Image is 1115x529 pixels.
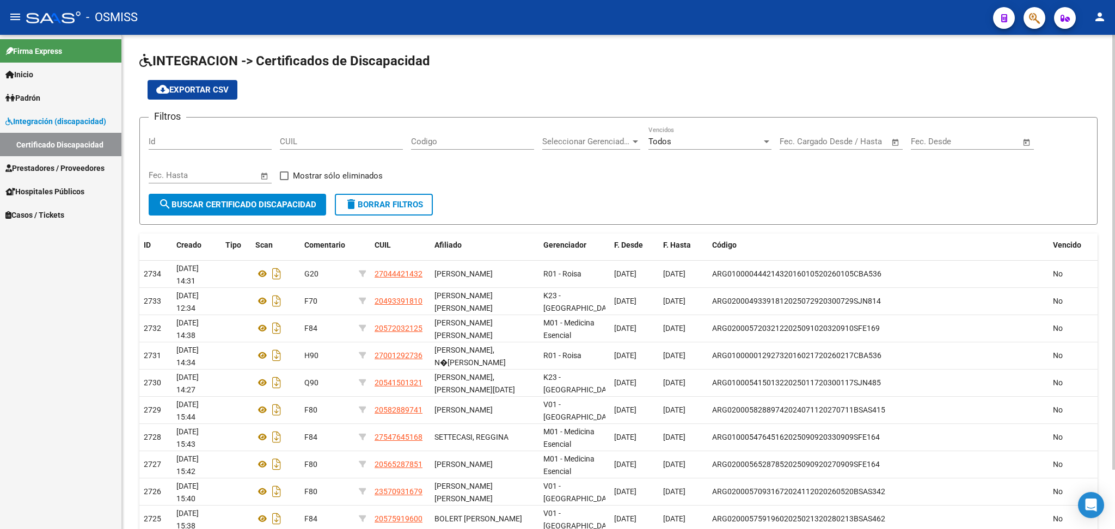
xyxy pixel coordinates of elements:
[1053,378,1063,387] span: No
[712,405,885,414] span: ARG02000582889742024071120270711BSAS415
[293,169,383,182] span: Mostrar sólo eliminados
[663,460,685,469] span: [DATE]
[86,5,138,29] span: - OSMISS
[543,482,617,503] span: V01 - [GEOGRAPHIC_DATA]
[144,241,151,249] span: ID
[1049,233,1098,257] datatable-header-cell: Vencido
[375,378,422,387] span: 20541501321
[614,460,636,469] span: [DATE]
[663,324,685,333] span: [DATE]
[543,291,617,312] span: K23 - [GEOGRAPHIC_DATA]
[139,233,172,257] datatable-header-cell: ID
[375,324,422,333] span: 20572032125
[269,265,284,282] i: Descargar documento
[158,198,171,211] mat-icon: search
[430,233,539,257] datatable-header-cell: Afiliado
[345,198,358,211] mat-icon: delete
[144,378,161,387] span: 2730
[1053,324,1063,333] span: No
[539,233,610,257] datatable-header-cell: Gerenciador
[1053,514,1063,523] span: No
[176,291,199,312] span: [DATE] 12:34
[434,318,493,340] span: [PERSON_NAME] [PERSON_NAME]
[375,487,422,496] span: 23570931679
[148,80,237,100] button: Exportar CSV
[434,514,522,523] span: BOLERT [PERSON_NAME]
[375,269,422,278] span: 27044421432
[663,378,685,387] span: [DATE]
[304,297,317,305] span: F70
[712,433,880,441] span: ARG01000547645162025090920330909SFE164
[663,487,685,496] span: [DATE]
[434,460,493,469] span: [PERSON_NAME]
[1053,405,1063,414] span: No
[614,405,636,414] span: [DATE]
[158,200,316,210] span: Buscar Certificado Discapacidad
[304,405,317,414] span: F80
[375,241,391,249] span: CUIL
[269,347,284,364] i: Descargar documento
[139,53,430,69] span: INTEGRACION -> Certificados de Discapacidad
[1021,136,1033,149] button: Open calendar
[144,269,161,278] span: 2734
[434,373,515,394] span: [PERSON_NAME], [PERSON_NAME][DATE]
[300,233,354,257] datatable-header-cell: Comentario
[269,319,284,337] i: Descargar documento
[712,378,881,387] span: ARG01000541501322025011720300117SJN485
[156,83,169,96] mat-icon: cloud_download
[370,233,430,257] datatable-header-cell: CUIL
[176,454,199,476] span: [DATE] 15:42
[259,170,271,182] button: Open calendar
[712,514,885,523] span: ARG02000575919602025021320280213BSAS462
[5,162,105,174] span: Prestadores / Proveedores
[712,351,881,360] span: ARG01000001292732016021720260217CBA536
[543,427,595,448] span: M01 - Medicina Esencial
[144,460,161,469] span: 2727
[614,433,636,441] span: [DATE]
[375,351,422,360] span: 27001292736
[1053,269,1063,278] span: No
[434,291,493,312] span: [PERSON_NAME] [PERSON_NAME]
[890,136,902,149] button: Open calendar
[176,373,199,394] span: [DATE] 14:27
[434,269,493,278] span: [PERSON_NAME]
[221,233,251,257] datatable-header-cell: Tipo
[712,269,881,278] span: ARG01000044421432016010520260105CBA536
[269,374,284,391] i: Descargar documento
[269,483,284,500] i: Descargar documento
[911,137,955,146] input: Fecha inicio
[269,456,284,473] i: Descargar documento
[834,137,886,146] input: Fecha fin
[144,324,161,333] span: 2732
[542,137,630,146] span: Seleccionar Gerenciador
[1053,297,1063,305] span: No
[543,454,595,476] span: M01 - Medicina Esencial
[1053,241,1081,249] span: Vencido
[375,433,422,441] span: 27547645168
[614,487,636,496] span: [DATE]
[663,514,685,523] span: [DATE]
[304,269,318,278] span: G20
[1053,433,1063,441] span: No
[1053,351,1063,360] span: No
[5,115,106,127] span: Integración (discapacidad)
[663,351,685,360] span: [DATE]
[9,10,22,23] mat-icon: menu
[712,324,880,333] span: ARG02000572032122025091020320910SFE169
[304,378,318,387] span: Q90
[176,482,199,503] span: [DATE] 15:40
[225,241,241,249] span: Tipo
[543,318,595,340] span: M01 - Medicina Esencial
[176,241,201,249] span: Creado
[434,482,493,503] span: [PERSON_NAME] [PERSON_NAME]
[434,346,506,367] span: [PERSON_NAME], N�[PERSON_NAME]
[203,170,255,180] input: Fecha fin
[614,269,636,278] span: [DATE]
[663,405,685,414] span: [DATE]
[5,186,84,198] span: Hospitales Públicos
[172,233,221,257] datatable-header-cell: Creado
[614,297,636,305] span: [DATE]
[375,460,422,469] span: 20565287851
[176,318,199,340] span: [DATE] 14:38
[614,378,636,387] span: [DATE]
